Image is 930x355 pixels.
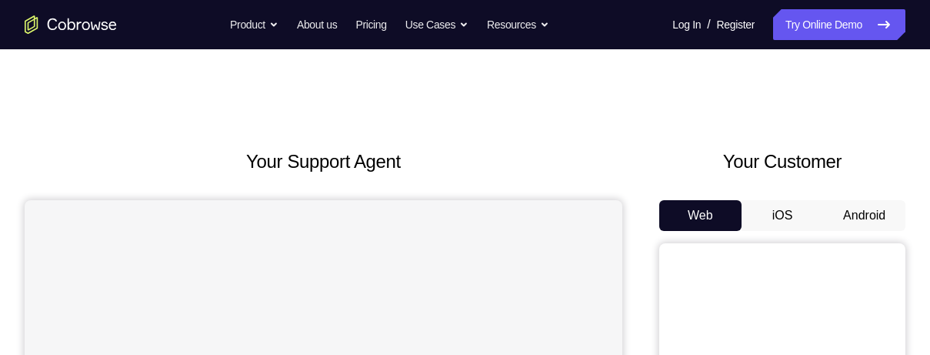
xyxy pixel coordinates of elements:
[717,9,755,40] a: Register
[297,9,337,40] a: About us
[355,9,386,40] a: Pricing
[659,148,905,176] h2: Your Customer
[742,200,824,231] button: iOS
[25,148,622,176] h2: Your Support Agent
[823,200,905,231] button: Android
[707,15,710,34] span: /
[773,9,905,40] a: Try Online Demo
[487,9,549,40] button: Resources
[405,9,468,40] button: Use Cases
[659,200,742,231] button: Web
[25,15,117,34] a: Go to the home page
[672,9,701,40] a: Log In
[230,9,278,40] button: Product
